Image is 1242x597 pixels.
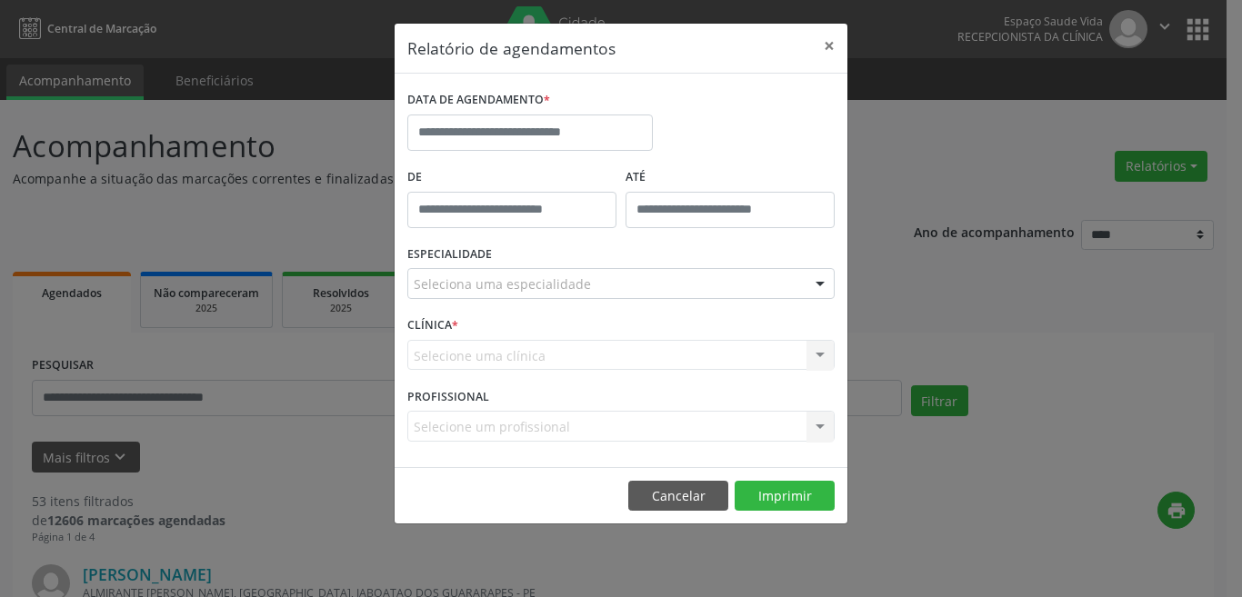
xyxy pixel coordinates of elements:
label: ATÉ [626,164,835,192]
span: Seleciona uma especialidade [414,274,591,294]
label: PROFISSIONAL [407,383,489,411]
button: Close [811,24,847,68]
button: Cancelar [628,481,728,512]
label: ESPECIALIDADE [407,241,492,269]
button: Imprimir [735,481,835,512]
label: DATA DE AGENDAMENTO [407,86,550,114]
label: CLÍNICA [407,312,458,340]
label: De [407,164,616,192]
h5: Relatório de agendamentos [407,36,616,60]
